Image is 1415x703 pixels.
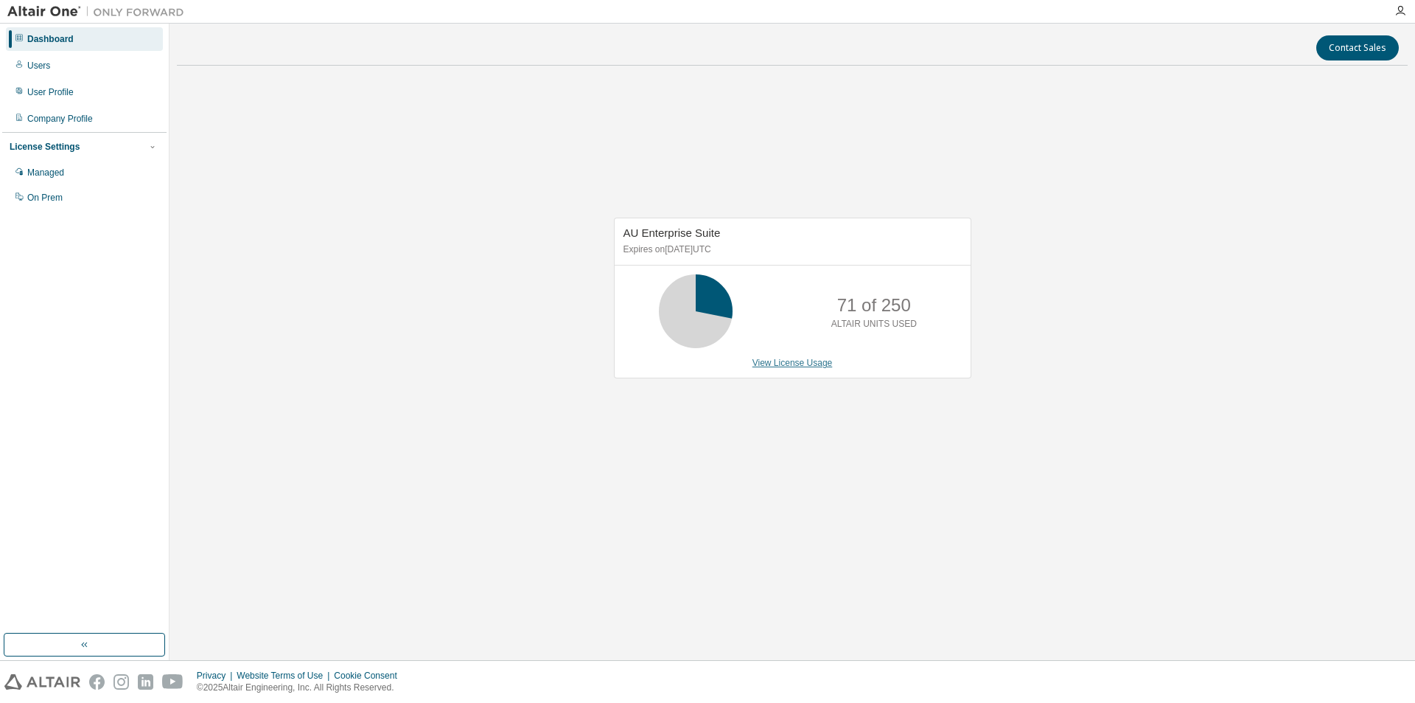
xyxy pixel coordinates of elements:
p: Expires on [DATE] UTC [623,243,958,256]
img: instagram.svg [113,674,129,690]
img: youtube.svg [162,674,184,690]
img: facebook.svg [89,674,105,690]
div: Company Profile [27,113,93,125]
div: Users [27,60,50,72]
img: Altair One [7,4,192,19]
a: View License Usage [752,358,833,368]
p: 71 of 250 [837,293,911,318]
button: Contact Sales [1316,35,1399,60]
div: On Prem [27,192,63,204]
img: linkedin.svg [138,674,153,690]
img: altair_logo.svg [4,674,80,690]
div: Website Terms of Use [237,670,334,682]
div: Managed [27,167,64,179]
div: License Settings [10,141,80,153]
div: Privacy [197,670,237,682]
p: ALTAIR UNITS USED [831,318,917,330]
div: User Profile [27,86,74,98]
div: Cookie Consent [334,670,405,682]
span: AU Enterprise Suite [623,226,721,239]
p: © 2025 Altair Engineering, Inc. All Rights Reserved. [197,682,406,694]
div: Dashboard [27,33,74,45]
